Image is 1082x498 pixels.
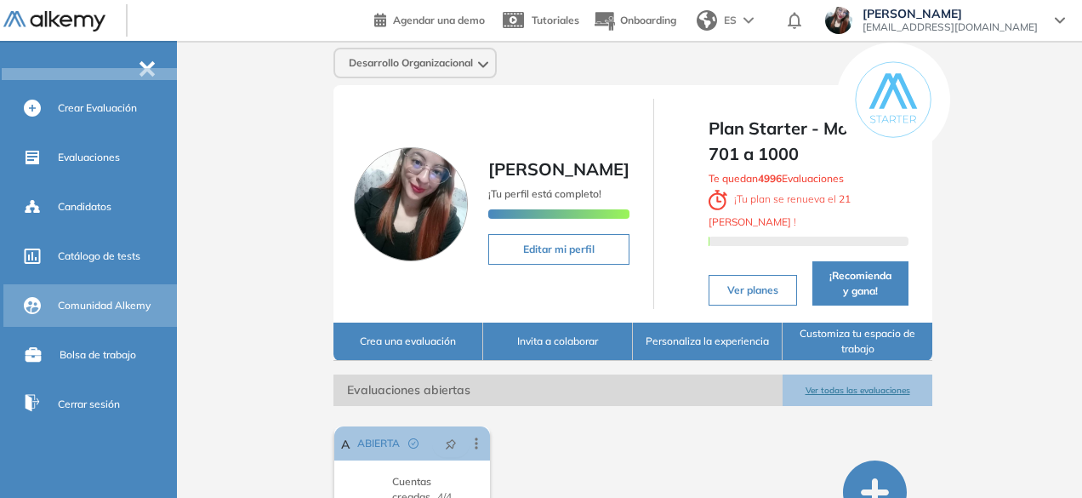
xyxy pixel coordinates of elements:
[488,234,629,265] button: Editar mi perfil
[709,275,797,306] button: Ver planes
[60,347,136,363] span: Bolsa de trabajo
[488,187,601,200] span: ¡Tu perfil está completo!
[709,116,908,167] span: Plan Starter - Month - 701 a 1000
[408,438,419,449] span: check-circle
[743,17,754,24] img: arrow
[354,147,468,261] img: Foto de perfil
[58,199,111,215] span: Candidatos
[3,11,105,32] img: Logo
[863,7,1038,20] span: [PERSON_NAME]
[58,397,120,412] span: Cerrar sesión
[374,9,485,29] a: Agendar una demo
[333,375,783,406] span: Evaluaciones abiertas
[697,10,717,31] img: world
[863,20,1038,34] span: [EMAIL_ADDRESS][DOMAIN_NAME]
[633,323,783,361] button: Personaliza la experiencia
[532,14,579,26] span: Tutoriales
[357,436,400,451] span: ABIERTA
[58,249,140,264] span: Catálogo de tests
[488,158,629,180] span: [PERSON_NAME]
[724,13,737,28] span: ES
[432,430,470,457] button: pushpin
[349,56,473,70] span: Desarrollo Organizacional
[812,261,908,306] button: ¡Recomienda y gana!
[341,426,350,461] a: Accountant
[58,150,120,165] span: Evaluaciones
[445,437,457,450] span: pushpin
[776,301,1082,498] iframe: Chat Widget
[58,100,137,116] span: Crear Evaluación
[709,192,851,228] span: ¡ Tu plan se renueva el !
[776,301,1082,498] div: Widget de chat
[709,190,727,210] img: clock-svg
[758,172,782,185] b: 4996
[58,298,151,313] span: Comunidad Alkemy
[620,14,676,26] span: Onboarding
[483,323,633,361] button: Invita a colaborar
[593,3,676,39] button: Onboarding
[709,172,844,185] span: Te quedan Evaluaciones
[393,14,485,26] span: Agendar una demo
[333,323,483,361] button: Crea una evaluación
